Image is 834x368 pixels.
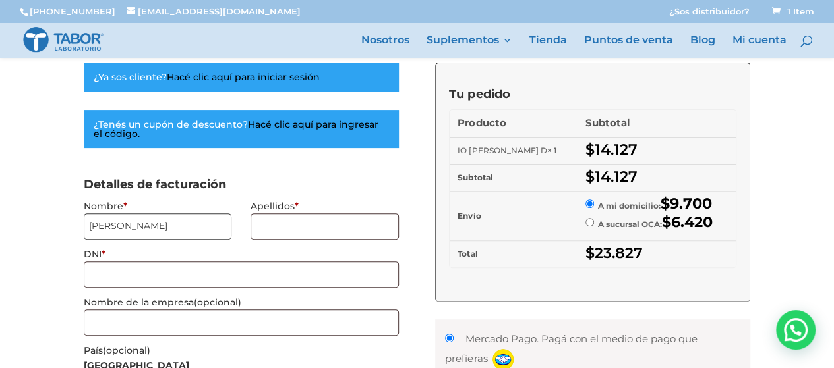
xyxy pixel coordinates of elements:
bdi: 6.420 [661,213,712,231]
bdi: 9.700 [660,194,711,213]
a: 1 Item [769,6,814,16]
label: DNI [84,248,399,261]
div: ¿Ya sos cliente? [84,63,399,92]
th: Total [450,240,577,267]
div: ¿Tenés un cupón de descuento? [84,110,399,148]
label: A mi domicilio: [597,201,711,211]
span: (opcional) [103,344,150,356]
bdi: 23.827 [585,244,643,262]
th: Subtotal [450,164,577,191]
a: Enter your coupon code [94,118,378,140]
label: Nombre de la empresa [84,296,399,309]
a: Suplementos [427,36,512,58]
h3: Detalles de facturación [84,176,399,199]
th: Producto [450,110,577,137]
a: Puntos de venta [584,36,673,58]
span: (opcional) [194,296,241,308]
span: $ [661,213,670,231]
a: Nosotros [361,36,409,58]
a: [PHONE_NUMBER] [30,6,115,16]
label: Nombre [84,199,232,213]
a: Blog [690,36,715,58]
bdi: 14.127 [585,140,638,159]
span: $ [585,244,595,262]
img: Laboratorio Tabor [22,26,104,54]
label: País [84,344,399,357]
label: A sucursal OCA: [597,219,712,229]
a: Tienda [529,36,567,58]
th: Subtotal [578,110,736,137]
a: Mi cuenta [732,36,787,58]
label: Apellidos [251,199,399,213]
strong: × 1 [547,145,556,155]
td: IO [PERSON_NAME] D [450,137,577,164]
a: Hacé clic aquí para iniciar sesión [167,71,320,83]
h3: Tu pedido [449,86,736,109]
bdi: 14.127 [585,167,638,186]
th: Envío [450,191,577,240]
span: $ [585,167,595,186]
span: $ [585,140,595,159]
span: 1 Item [772,6,814,16]
label: Mercado Pago. Pagá con el medio de pago que prefieras [445,332,697,365]
a: [EMAIL_ADDRESS][DOMAIN_NAME] [127,6,301,16]
a: ¿Sos distribuidor? [669,7,750,22]
span: $ [660,194,669,213]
